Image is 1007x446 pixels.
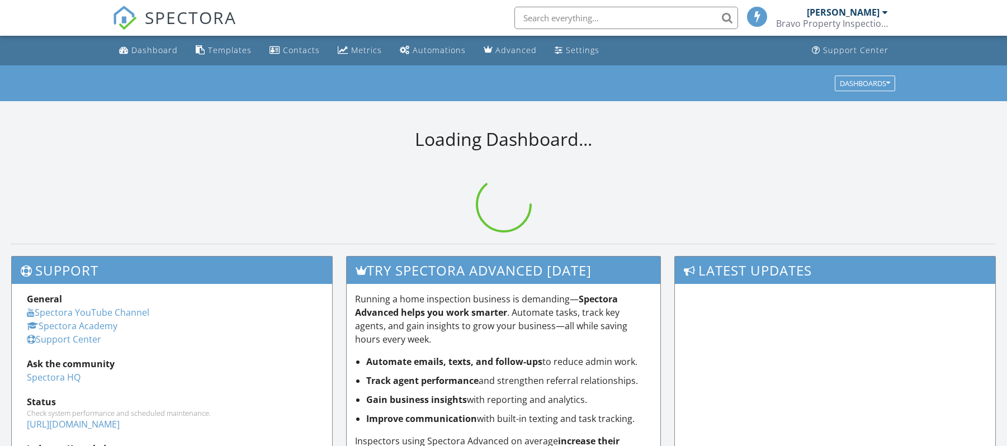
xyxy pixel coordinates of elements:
a: Dashboard [115,40,182,61]
strong: Spectora Advanced helps you work smarter [355,293,618,319]
h3: Latest Updates [675,257,995,284]
a: Support Center [27,333,101,345]
a: Contacts [265,40,324,61]
div: Templates [208,45,252,55]
p: Running a home inspection business is demanding— . Automate tasks, track key agents, and gain ins... [355,292,652,346]
div: Support Center [823,45,888,55]
strong: Gain business insights [366,393,467,406]
img: The Best Home Inspection Software - Spectora [112,6,137,30]
span: SPECTORA [145,6,237,29]
a: Spectora HQ [27,371,81,383]
a: Templates [191,40,256,61]
a: [URL][DOMAIN_NAME] [27,418,120,430]
a: Support Center [807,40,893,61]
div: Contacts [283,45,320,55]
div: [PERSON_NAME] [807,7,880,18]
a: Advanced [479,40,541,61]
div: Bravo Property Inspections [776,18,888,29]
a: Automations (Basic) [395,40,470,61]
div: Check system performance and scheduled maintenance. [27,409,317,417]
a: SPECTORA [112,15,237,39]
a: Metrics [333,40,386,61]
a: Settings [550,40,604,61]
div: Dashboard [131,45,178,55]
div: Metrics [351,45,382,55]
button: Dashboards [835,75,895,91]
strong: Automate emails, texts, and follow-ups [366,355,542,368]
h3: Support [12,257,332,284]
li: and strengthen referral relationships. [366,374,652,387]
input: Search everything... [514,7,738,29]
strong: General [27,293,62,305]
div: Dashboards [840,79,890,87]
div: Settings [566,45,599,55]
div: Status [27,395,317,409]
strong: Improve communication [366,412,477,425]
a: Spectora YouTube Channel [27,306,149,319]
div: Advanced [495,45,537,55]
a: Spectora Academy [27,320,117,332]
li: with built-in texting and task tracking. [366,412,652,425]
strong: Track agent performance [366,374,479,387]
div: Ask the community [27,357,317,371]
h3: Try spectora advanced [DATE] [347,257,660,284]
div: Automations [413,45,466,55]
li: with reporting and analytics. [366,393,652,406]
li: to reduce admin work. [366,355,652,368]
